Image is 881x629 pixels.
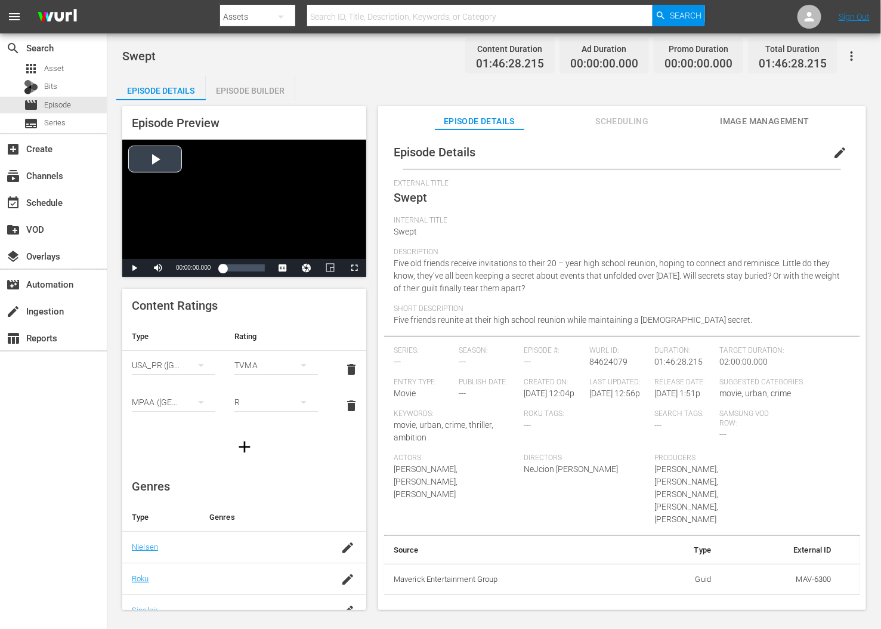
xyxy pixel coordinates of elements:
[664,41,732,57] div: Promo Duration
[44,81,57,92] span: Bits
[570,57,638,71] span: 00:00:00.000
[7,10,21,24] span: menu
[319,259,342,277] button: Picture-in-Picture
[200,503,329,532] th: Genres
[394,248,845,257] span: Description
[6,304,20,319] span: Ingestion
[721,564,841,595] td: MAV-6300
[394,420,493,442] span: movie, urban, crime, thriller, ambition
[24,61,38,76] span: Asset
[394,190,427,205] span: Swept
[394,454,518,463] span: Actors
[655,454,780,463] span: Producers
[132,574,149,583] a: Roku
[234,349,318,382] div: TVMA
[222,264,265,272] div: Progress Bar
[6,169,20,183] span: Channels
[524,378,583,387] span: Created On:
[384,564,645,595] th: Maverick Entertainment Group
[122,259,146,277] button: Play
[132,479,170,494] span: Genres
[721,536,841,565] th: External ID
[655,420,662,430] span: ---
[337,391,366,420] button: delete
[833,146,847,160] span: edit
[524,409,649,419] span: Roku Tags:
[394,346,453,356] span: Series:
[394,145,475,159] span: Episode Details
[116,76,206,105] div: Episode Details
[476,41,544,57] div: Content Duration
[342,259,366,277] button: Fullscreen
[394,388,416,398] span: Movie
[122,322,225,351] th: Type
[720,430,727,439] span: ---
[24,116,38,131] span: Series
[384,536,645,565] th: Source
[653,5,705,26] button: Search
[234,386,318,419] div: R
[524,357,531,366] span: ---
[394,378,453,387] span: Entry Type:
[645,564,721,595] td: Guid
[589,346,648,356] span: Wurl ID:
[524,420,531,430] span: ---
[759,41,827,57] div: Total Duration
[394,409,518,419] span: Keywords:
[394,304,845,314] span: Short Description
[6,331,20,346] span: Reports
[6,223,20,237] span: VOD
[655,388,701,398] span: [DATE] 1:51p
[655,357,703,366] span: 01:46:28.215
[577,114,667,129] span: Scheduling
[132,349,215,382] div: USA_PR ([GEOGRAPHIC_DATA])
[6,249,20,264] span: Overlays
[570,41,638,57] div: Ad Duration
[459,346,518,356] span: Season:
[206,76,295,105] div: Episode Builder
[6,277,20,292] span: Automation
[132,116,220,130] span: Episode Preview
[476,57,544,71] span: 01:46:28.215
[720,114,809,129] span: Image Management
[6,142,20,156] span: Create
[720,378,845,387] span: Suggested Categories:
[394,357,401,366] span: ---
[524,464,619,474] span: NeJcion [PERSON_NAME]
[664,57,732,71] span: 00:00:00.000
[206,76,295,100] button: Episode Builder
[655,409,714,419] span: Search Tags:
[344,399,358,413] span: delete
[720,346,845,356] span: Target Duration:
[394,315,752,325] span: Five friends reunite at their high school reunion while maintaining a [DEMOGRAPHIC_DATA] secret.
[839,12,870,21] a: Sign Out
[176,264,211,271] span: 00:00:00.000
[394,227,417,236] span: Swept
[524,388,575,398] span: [DATE] 12:04p
[720,388,792,398] span: movie, urban, crime
[394,258,840,293] span: Five old friends receive invitations to their 20 – year high school reunion, hoping to connect an...
[655,464,719,524] span: [PERSON_NAME],[PERSON_NAME],[PERSON_NAME],[PERSON_NAME],[PERSON_NAME]
[589,388,640,398] span: [DATE] 12:56p
[459,357,466,366] span: ---
[655,346,714,356] span: Duration:
[116,76,206,100] button: Episode Details
[589,357,627,366] span: 84624079
[132,298,218,313] span: Content Ratings
[384,536,860,596] table: simple table
[655,378,714,387] span: Release Date:
[435,114,524,129] span: Episode Details
[44,117,66,129] span: Series
[524,346,583,356] span: Episode #:
[394,464,457,499] span: [PERSON_NAME],[PERSON_NAME],[PERSON_NAME]
[6,41,20,55] span: Search
[44,63,64,75] span: Asset
[132,606,157,615] a: Sinclair
[132,542,158,551] a: Nielsen
[122,49,156,63] span: Swept
[29,3,86,31] img: ans4CAIJ8jUAAAAAAAAAAAAAAAAAAAAAAAAgQb4GAAAAAAAAAAAAAAAAAAAAAAAAJMjXAAAAAAAAAAAAAAAAAAAAAAAAgAT5G...
[826,138,854,167] button: edit
[44,99,71,111] span: Episode
[225,322,327,351] th: Rating
[720,357,768,366] span: 02:00:00.000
